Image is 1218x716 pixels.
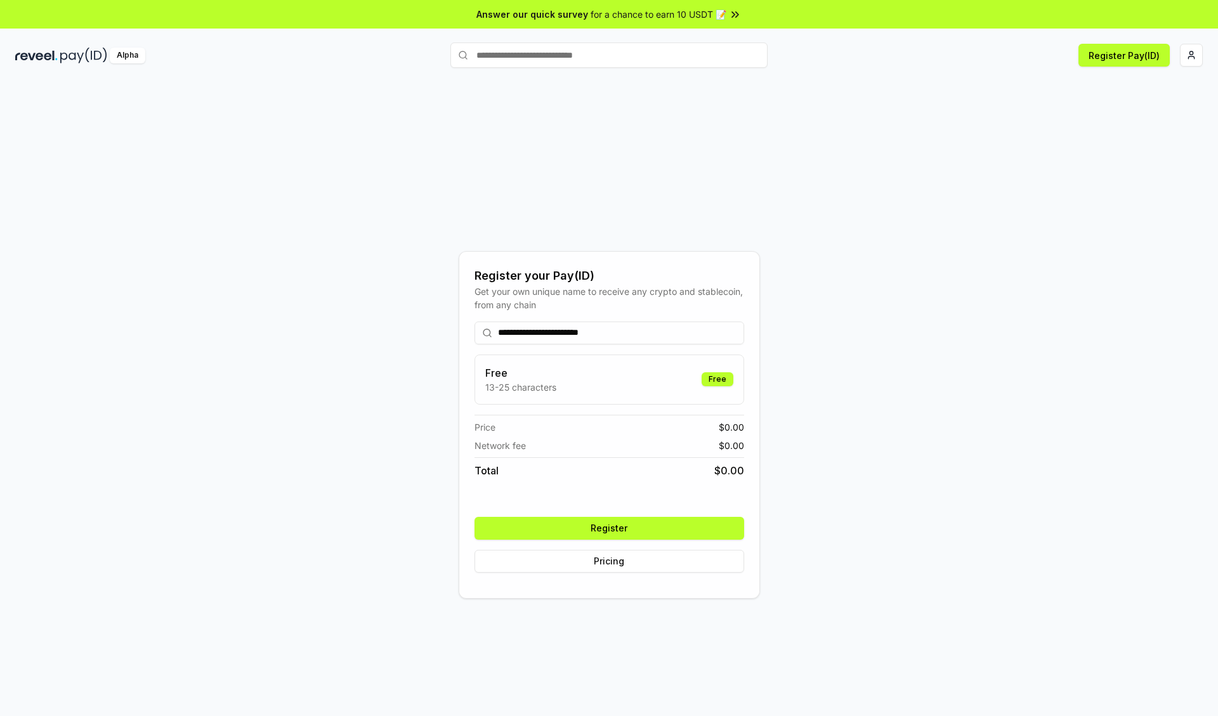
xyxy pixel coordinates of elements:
[475,420,495,434] span: Price
[485,381,556,394] p: 13-25 characters
[60,48,107,63] img: pay_id
[475,550,744,573] button: Pricing
[475,517,744,540] button: Register
[15,48,58,63] img: reveel_dark
[719,439,744,452] span: $ 0.00
[591,8,726,21] span: for a chance to earn 10 USDT 📝
[110,48,145,63] div: Alpha
[702,372,733,386] div: Free
[1078,44,1170,67] button: Register Pay(ID)
[476,8,588,21] span: Answer our quick survey
[719,420,744,434] span: $ 0.00
[475,267,744,285] div: Register your Pay(ID)
[714,463,744,478] span: $ 0.00
[485,365,556,381] h3: Free
[475,439,526,452] span: Network fee
[475,463,499,478] span: Total
[475,285,744,311] div: Get your own unique name to receive any crypto and stablecoin, from any chain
